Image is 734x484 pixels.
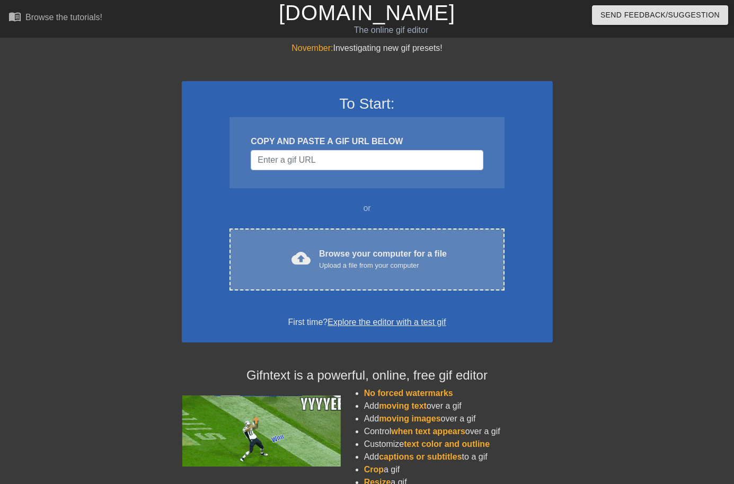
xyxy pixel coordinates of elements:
span: November: [291,43,333,52]
img: football_small.gif [182,395,341,467]
li: Control over a gif [364,425,553,438]
li: Add over a gif [364,412,553,425]
a: Browse the tutorials! [8,10,102,27]
div: Upload a file from your computer [319,260,447,271]
input: Username [251,150,483,170]
h3: To Start: [196,95,539,113]
span: when text appears [391,427,465,436]
span: menu_book [8,10,21,23]
span: cloud_upload [291,249,311,268]
span: moving images [379,414,440,423]
div: COPY AND PASTE A GIF URL BELOW [251,135,483,148]
div: Investigating new gif presets! [182,42,553,55]
li: a gif [364,463,553,476]
span: captions or subtitles [379,452,462,461]
span: Send Feedback/Suggestion [600,8,720,22]
span: moving text [379,401,427,410]
span: Crop [364,465,384,474]
button: Send Feedback/Suggestion [592,5,728,25]
a: [DOMAIN_NAME] [279,1,455,24]
div: Browse your computer for a file [319,248,447,271]
div: First time? [196,316,539,329]
span: No forced watermarks [364,389,453,398]
li: Add over a gif [364,400,553,412]
div: Browse the tutorials! [25,13,102,22]
span: text color and outline [404,439,490,448]
div: The online gif editor [250,24,533,37]
h4: Gifntext is a powerful, online, free gif editor [182,368,553,383]
li: Customize [364,438,553,451]
li: Add to a gif [364,451,553,463]
a: Explore the editor with a test gif [328,318,446,327]
div: or [209,202,525,215]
